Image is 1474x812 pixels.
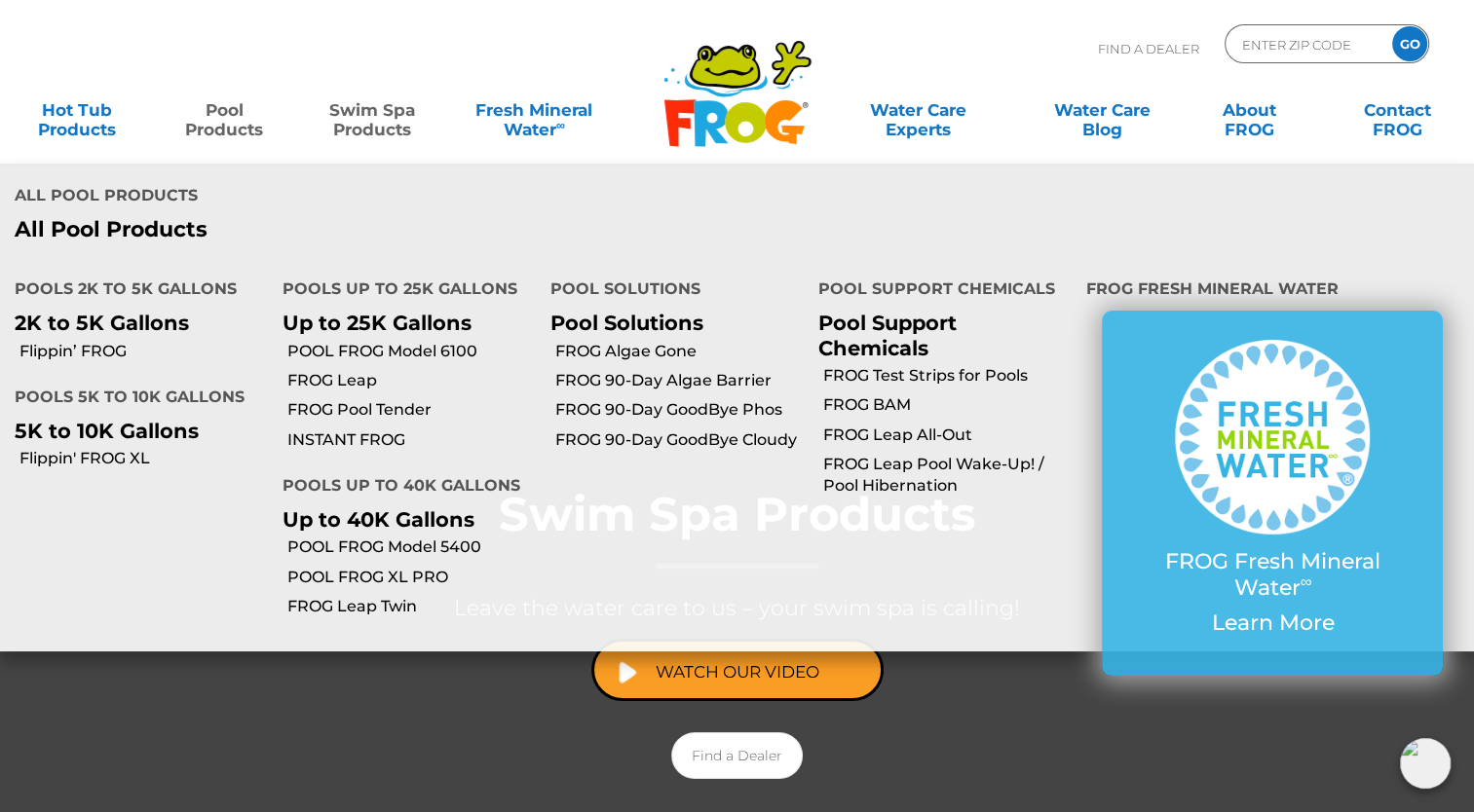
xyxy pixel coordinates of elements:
h4: Pool Support Chemicals [818,272,1057,311]
a: Pool Solutions [550,311,703,335]
h4: Pools 5K to 10K Gallons [15,380,253,419]
sup: ∞ [1301,572,1312,591]
a: POOL FROG XL PRO [287,567,536,588]
a: All Pool Products [15,217,722,242]
p: Up to 40K Gallons [283,507,521,532]
a: Find a Dealer [671,732,803,779]
a: FROG Leap Pool Wake-Up! / Pool Hibernation [823,454,1072,498]
a: AboutFROG [1192,91,1307,129]
a: FROG Leap [287,370,536,391]
a: INSTANT FROG [287,429,536,451]
a: Water CareBlog [1044,91,1159,129]
img: openIcon [1400,738,1451,789]
p: FROG Fresh Mineral Water [1141,549,1404,601]
a: Flippin’ FROG [19,341,268,362]
p: 5K to 10K Gallons [15,419,253,443]
a: FROG Algae Gone [555,341,804,362]
h4: Pool Solutions [550,272,789,311]
a: FROG Leap All-Out [823,424,1072,446]
a: FROG Pool Tender [287,399,536,421]
a: FROG 90-Day Algae Barrier [555,370,804,391]
p: Pool Support Chemicals [818,311,1057,359]
input: Zip Code Form [1240,30,1372,58]
a: FROG BAM [823,394,1072,416]
a: Water CareExperts [825,91,1011,129]
h4: Pools 2K to 5K Gallons [15,272,253,311]
h4: All Pool Products [15,178,722,217]
a: FROG Fresh Mineral Water∞ Learn More [1141,340,1404,646]
a: Swim SpaProducts [315,91,430,129]
a: ContactFROG [1340,91,1455,129]
p: Up to 25K Gallons [283,311,521,335]
input: GO [1392,26,1427,61]
a: Hot TubProducts [19,91,134,129]
a: FROG 90-Day GoodBye Cloudy [555,429,804,451]
p: Learn More [1141,610,1404,636]
sup: ∞ [556,118,565,132]
a: POOL FROG Model 6100 [287,341,536,362]
h4: FROG Fresh Mineral Water [1086,272,1459,311]
a: FROG Leap Twin [287,596,536,617]
a: Fresh MineralWater∞ [463,91,606,129]
h4: Pools up to 40K Gallons [283,468,521,507]
a: FROG 90-Day GoodBye Phos [555,399,804,421]
a: PoolProducts [168,91,283,129]
h4: Pools up to 25K Gallons [283,272,521,311]
p: 2K to 5K Gallons [15,311,253,335]
a: Flippin' FROG XL [19,448,268,469]
a: POOL FROG Model 5400 [287,536,536,558]
a: FROG Test Strips for Pools [823,365,1072,387]
a: Watch Our Video [591,639,884,701]
p: Find A Dealer [1098,24,1199,73]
